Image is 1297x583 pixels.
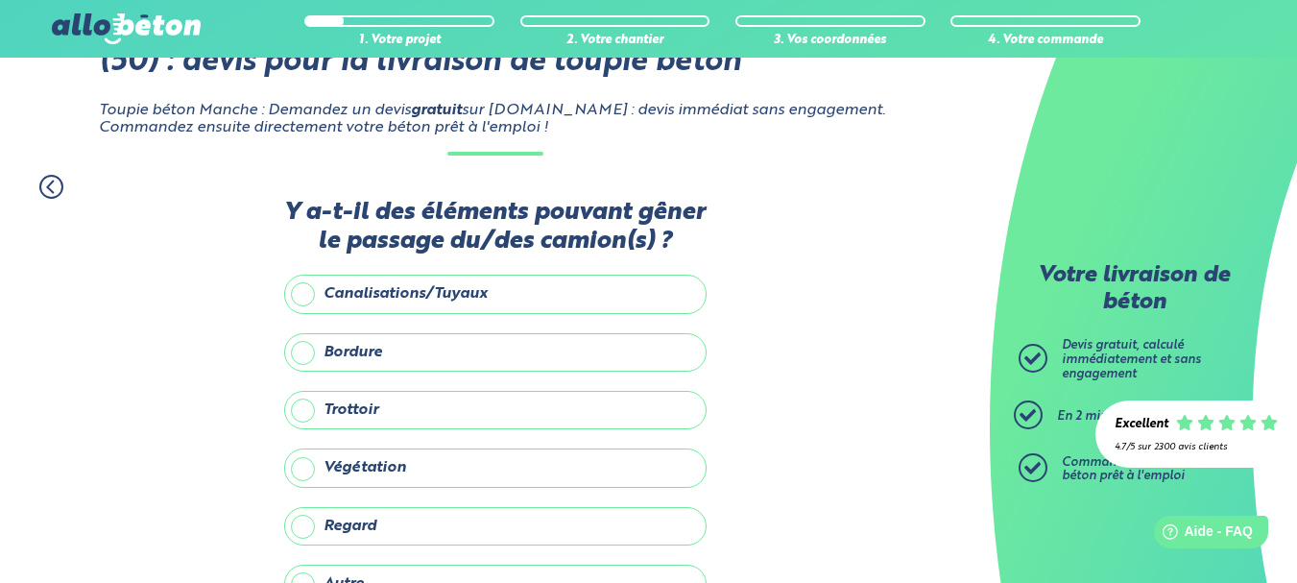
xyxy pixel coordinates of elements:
[950,34,1141,48] div: 4. Votre commande
[284,391,707,429] label: Trottoir
[304,34,494,48] div: 1. Votre projet
[284,449,707,487] label: Végétation
[735,34,925,48] div: 3. Vos coordonnées
[99,102,891,137] p: Toupie béton Manche : Demandez un devis sur [DOMAIN_NAME] : devis immédiat sans engagement. Comma...
[284,199,707,255] label: Y a-t-il des éléments pouvant gêner le passage du/des camion(s) ?
[284,507,707,546] label: Regard
[520,34,710,48] div: 2. Votre chantier
[284,333,707,372] label: Bordure
[284,275,707,313] label: Canalisations/Tuyaux
[411,103,462,118] strong: gratuit
[52,13,200,44] img: allobéton
[1126,508,1276,562] iframe: Help widget launcher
